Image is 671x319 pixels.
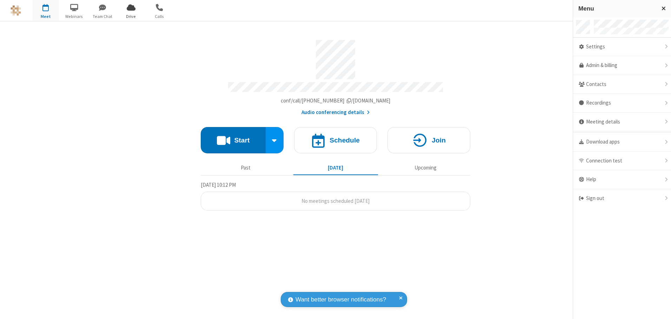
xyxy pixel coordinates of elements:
div: Meeting details [573,113,671,132]
section: Account details [201,35,470,117]
span: Team Chat [89,13,116,20]
div: Settings [573,38,671,57]
button: Upcoming [383,161,468,174]
button: [DATE] [293,161,378,174]
div: Download apps [573,133,671,152]
div: Start conference options [266,127,284,153]
h4: Join [432,137,446,144]
button: Start [201,127,266,153]
h4: Start [234,137,250,144]
button: Past [204,161,288,174]
div: Help [573,170,671,189]
div: Connection test [573,152,671,171]
button: Audio conferencing details [301,108,370,117]
span: Webinars [61,13,87,20]
div: Recordings [573,94,671,113]
span: No meetings scheduled [DATE] [301,198,370,204]
h3: Menu [578,5,655,12]
span: [DATE] 10:12 PM [201,181,236,188]
span: Calls [146,13,173,20]
span: Drive [118,13,144,20]
div: Contacts [573,75,671,94]
h4: Schedule [330,137,360,144]
button: Copy my meeting room linkCopy my meeting room link [281,97,391,105]
span: Want better browser notifications? [295,295,386,304]
img: QA Selenium DO NOT DELETE OR CHANGE [11,5,21,16]
section: Today's Meetings [201,181,470,211]
button: Join [387,127,470,153]
span: Copy my meeting room link [281,97,391,104]
a: Admin & billing [573,56,671,75]
div: Sign out [573,189,671,208]
span: Meet [33,13,59,20]
button: Schedule [294,127,377,153]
